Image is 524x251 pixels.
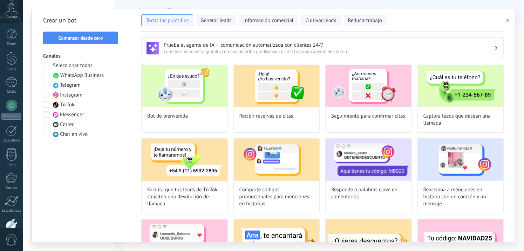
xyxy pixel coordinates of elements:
img: Reacciona a menciones en historia con un corazón y un mensaje [418,139,504,181]
button: Todas las plantillas [141,14,193,26]
div: Chats [1,90,22,94]
div: Leads [1,67,22,72]
img: Bot de bienvenida [142,65,227,107]
img: Recibir reservas de citas [234,65,320,107]
button: Cultivar leads [301,14,340,26]
button: Comenzar desde cero [43,32,118,44]
span: Comienza de manera gratuita con una plantilla prediseñada o crea tu propio agente desde cero. [164,48,494,54]
h2: Crear un bot [43,15,118,26]
span: Todas las plantillas [146,17,189,24]
h3: Prueba el agente de IA — comunicación automatizada con clientes 24/7 [164,42,494,48]
span: Responde a palabras clave en comentarios [331,186,406,200]
div: WhatsApp [1,113,21,120]
span: Reacciona a menciones en historia con un corazón y un mensaje [423,186,498,207]
span: Correo [60,121,75,128]
span: TikTok [60,101,74,108]
span: WhatsApp Business [60,72,104,79]
span: Instagram [60,92,82,99]
span: Telegram [60,82,81,89]
img: Seguimiento para confirmar citas [326,65,411,107]
span: Generar leads [200,17,231,24]
span: Recibir reservas de citas [239,113,293,120]
div: Estadísticas [1,209,22,213]
span: Chat en vivo [60,131,88,138]
span: Captura leads que desean una llamada [423,113,498,127]
span: Bot de bienvenida [147,113,188,120]
span: Seguimiento para confirmar citas [331,113,405,120]
img: Responde a palabras clave en comentarios [326,139,411,181]
div: Listas [1,163,22,167]
div: Panel [1,42,22,46]
span: Información comercial [243,17,293,24]
h3: Canales [43,53,118,59]
button: Reducir trabajo [343,14,387,26]
span: Seleccionar todos [53,62,93,69]
span: Comenzar desde cero [59,35,103,40]
button: Generar leads [196,14,236,26]
span: Facilita que tus leads de TikTok soliciten una devolución de llamada [147,186,222,207]
div: Correo [1,186,22,190]
img: Facilita que tus leads de TikTok soliciten una devolución de llamada [142,139,227,181]
span: Cultivar leads [305,17,336,24]
img: Captura leads que desean una llamada [418,65,504,107]
img: Comparte códigos promocionales para menciones en historias [234,139,320,181]
span: Comparte códigos promocionales para menciones en historias [239,186,314,207]
span: Messenger [60,111,84,118]
div: Calendario [1,138,22,143]
button: Información comercial [239,14,298,26]
span: Cuenta [6,15,17,20]
span: Reducir trabajo [348,17,382,24]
